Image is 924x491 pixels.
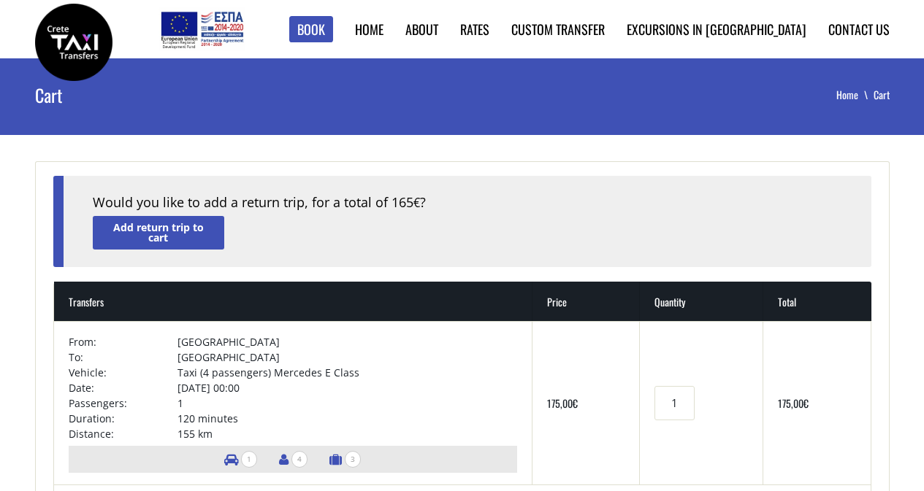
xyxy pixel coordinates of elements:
[69,395,177,411] td: Passengers:
[289,16,333,43] a: Book
[291,451,308,468] span: 4
[778,395,809,411] bdi: 175,00
[177,411,517,426] td: 120 minutes
[217,446,264,473] li: Number of vehicles
[547,395,578,411] bdi: 175,00
[627,20,806,39] a: Excursions in [GEOGRAPHIC_DATA]
[93,216,224,249] a: Add return trip to cart
[322,446,368,473] li: Number of luggage items
[177,380,517,395] td: [DATE] 00:00
[413,195,420,211] span: €
[272,446,315,473] li: Number of passengers
[177,365,517,380] td: Taxi (4 passengers) Mercedes E Class
[93,193,842,212] div: Would you like to add a return trip, for a total of 165 ?
[159,7,245,51] img: e-bannersEUERDF180X90.jpg
[640,282,763,321] th: Quantity
[177,334,517,349] td: [GEOGRAPHIC_DATA]
[654,386,694,420] input: Transfers quantity
[69,349,177,365] td: To:
[177,426,517,441] td: 155 km
[69,365,177,380] td: Vehicle:
[69,380,177,395] td: Date:
[69,426,177,441] td: Distance:
[828,20,890,39] a: Contact us
[532,282,640,321] th: Price
[345,451,361,468] span: 3
[405,20,438,39] a: About
[241,451,257,468] span: 1
[836,87,874,102] a: Home
[35,58,323,131] h1: Cart
[177,349,517,365] td: [GEOGRAPHIC_DATA]
[177,395,517,411] td: 1
[573,395,578,411] span: €
[54,282,533,321] th: Transfers
[460,20,489,39] a: Rates
[355,20,383,39] a: Home
[803,395,809,411] span: €
[35,33,112,48] a: Crete Taxi Transfers | Crete Taxi Transfers Cart | Crete Taxi Transfers
[511,20,605,39] a: Custom Transfer
[763,282,871,321] th: Total
[35,4,112,81] img: Crete Taxi Transfers | Crete Taxi Transfers Cart | Crete Taxi Transfers
[874,88,890,102] li: Cart
[69,334,177,349] td: From:
[69,411,177,426] td: Duration:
